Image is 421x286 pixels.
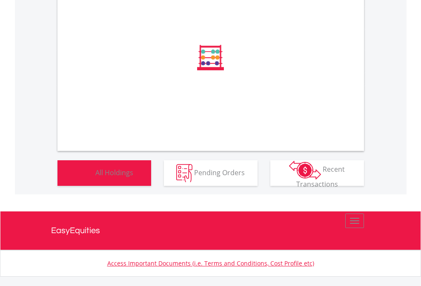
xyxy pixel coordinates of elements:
a: Access Important Documents (i.e. Terms and Conditions, Cost Profile etc) [107,259,314,267]
img: pending_instructions-wht.png [176,164,192,182]
span: Pending Orders [194,168,245,177]
button: Pending Orders [164,160,258,186]
span: All Holdings [95,168,133,177]
img: holdings-wht.png [75,164,94,182]
button: All Holdings [57,160,151,186]
img: transactions-zar-wht.png [289,161,321,179]
a: EasyEquities [51,211,370,250]
button: Recent Transactions [270,160,364,186]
